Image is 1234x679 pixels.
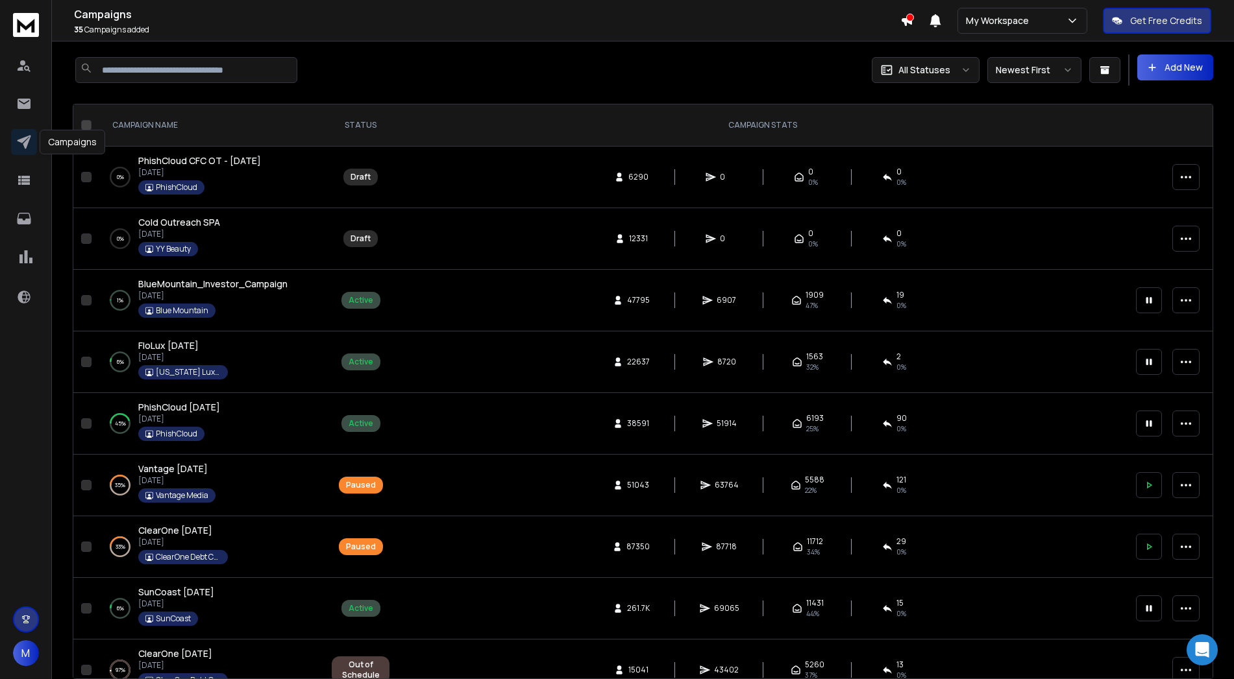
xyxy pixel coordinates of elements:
[156,367,221,377] p: [US_STATE] Luxury
[346,480,376,490] div: Paused
[138,278,288,291] a: BlueMountain_Investor_Campaign
[117,294,123,307] p: 1 %
[138,647,212,660] span: ClearOne [DATE]
[138,352,228,363] p: [DATE]
[805,485,817,495] span: 22 %
[97,393,324,455] td: 45%PhishCloud [DATE][DATE]PhishCloud
[138,278,288,290] span: BlueMountain_Investor_Campaign
[97,516,324,578] td: 33%ClearOne [DATE][DATE]ClearOne Debt Consolidation
[896,167,902,177] span: 0
[97,455,324,516] td: 35%Vantage [DATE][DATE]Vantage Media
[806,300,818,311] span: 47 %
[97,147,324,208] td: 0%PhishCloud CFC OT - [DATE][DATE]PhishCloud
[717,295,736,305] span: 6907
[156,552,221,562] p: ClearOne Debt Consolidation
[627,418,649,429] span: 38591
[896,290,904,300] span: 19
[13,640,39,666] button: M
[896,475,906,485] span: 121
[156,613,191,624] p: SunCoast
[117,171,124,184] p: 0 %
[74,25,900,35] p: Campaigns added
[808,177,818,187] span: 0%
[97,104,324,147] th: CAMPAIGN NAME
[896,536,906,547] span: 29
[74,6,900,22] h1: Campaigns
[720,233,733,244] span: 0
[808,167,813,177] span: 0
[116,663,125,676] p: 97 %
[714,665,739,675] span: 43402
[115,479,125,492] p: 35 %
[805,475,824,485] span: 5588
[117,602,124,615] p: 6 %
[397,104,1128,147] th: CAMPAIGN STATS
[97,331,324,393] td: 6%FloLux [DATE][DATE][US_STATE] Luxury
[807,547,820,557] span: 34 %
[627,480,649,490] span: 51043
[117,355,124,368] p: 6 %
[346,542,376,552] div: Paused
[896,598,904,608] span: 15
[138,414,220,424] p: [DATE]
[138,524,212,536] span: ClearOne [DATE]
[138,154,261,167] a: PhishCloud CFC OT - [DATE]
[896,660,904,670] span: 13
[324,104,397,147] th: STATUS
[138,339,199,352] a: FloLux [DATE]
[138,599,214,609] p: [DATE]
[1137,54,1213,80] button: Add New
[138,647,212,660] a: ClearOne [DATE]
[138,475,216,486] p: [DATE]
[807,536,823,547] span: 11712
[97,270,324,331] td: 1%BlueMountain_Investor_Campaign[DATE]Blue Mountain
[138,167,261,178] p: [DATE]
[896,423,906,434] span: 0 %
[896,351,901,362] span: 2
[40,130,105,154] div: Campaigns
[805,660,824,670] span: 5260
[896,228,902,239] span: 0
[896,485,906,495] span: 0 %
[74,24,83,35] span: 35
[720,172,733,182] span: 0
[717,418,737,429] span: 51914
[138,291,288,301] p: [DATE]
[1130,14,1202,27] p: Get Free Credits
[808,228,813,239] span: 0
[138,401,220,413] span: PhishCloud [DATE]
[138,229,220,239] p: [DATE]
[156,182,197,193] p: PhishCloud
[717,357,736,367] span: 8720
[138,216,220,229] a: Cold Outreach SPA
[896,413,907,423] span: 90
[626,542,650,552] span: 87350
[97,208,324,270] td: 0%Cold Outreach SPA[DATE]YY Beauty
[349,603,373,613] div: Active
[349,418,373,429] div: Active
[116,540,125,553] p: 33 %
[714,603,739,613] span: 69065
[138,462,208,475] a: Vantage [DATE]
[138,537,228,547] p: [DATE]
[13,13,39,37] img: logo
[806,290,824,300] span: 1909
[628,665,648,675] span: 15041
[896,239,906,249] span: 0%
[627,295,650,305] span: 47795
[351,233,371,244] div: Draft
[896,177,906,187] span: 0%
[627,357,650,367] span: 22637
[898,64,950,77] p: All Statuses
[966,14,1034,27] p: My Workspace
[349,295,373,305] div: Active
[806,362,819,372] span: 32 %
[1103,8,1211,34] button: Get Free Credits
[138,586,214,598] span: SunCoast [DATE]
[156,490,208,501] p: Vantage Media
[138,401,220,414] a: PhishCloud [DATE]
[715,480,739,490] span: 63764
